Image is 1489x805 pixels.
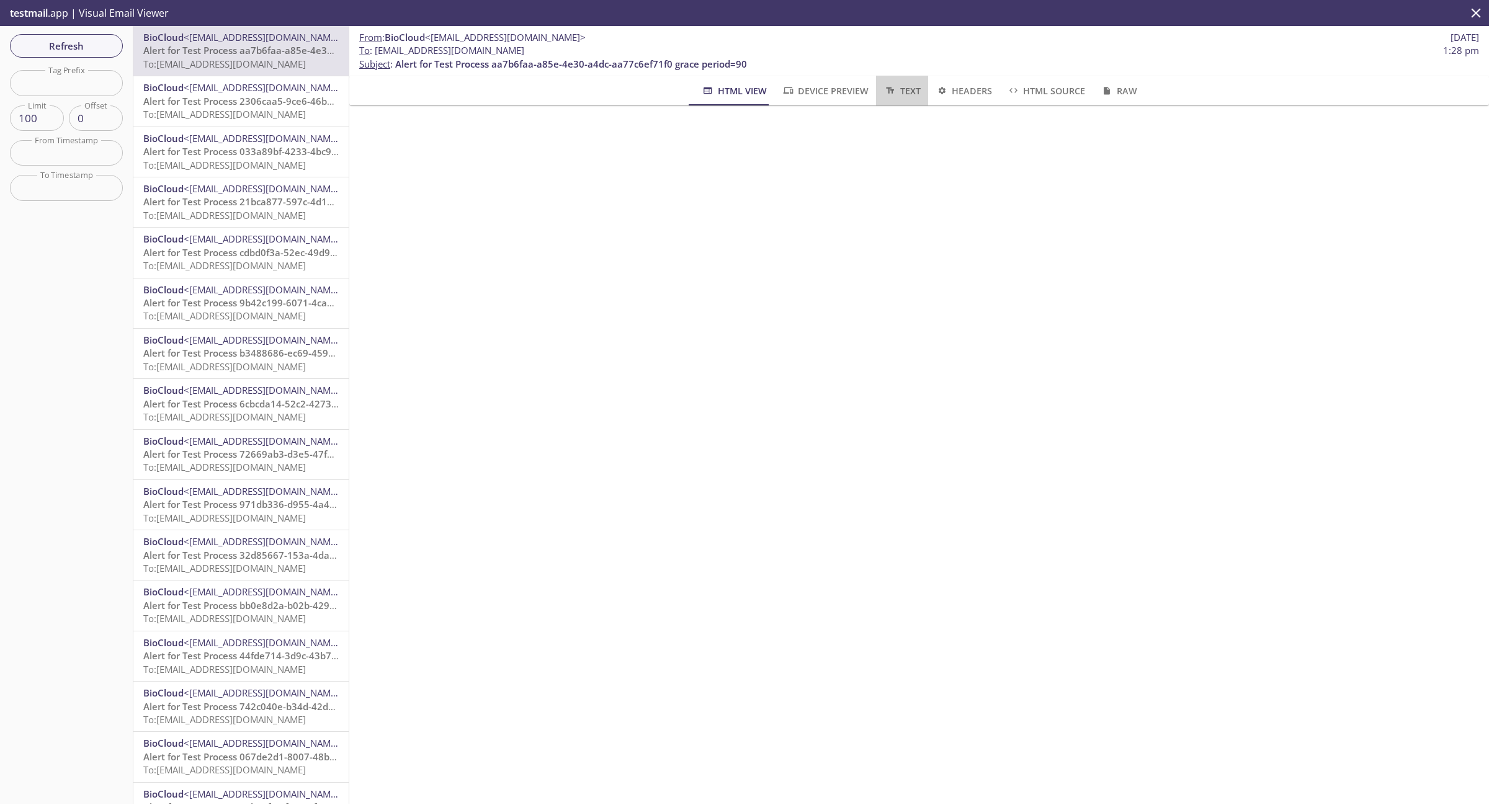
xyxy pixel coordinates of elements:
[143,549,503,561] span: Alert for Test Process 32d85667-153a-4dae-b68c-4e3d98eda9dc grace period=90
[143,562,306,574] span: To: [EMAIL_ADDRESS][DOMAIN_NAME]
[133,177,349,227] div: BioCloud<[EMAIL_ADDRESS][DOMAIN_NAME]>Alert for Test Process 21bca877-597c-4d11-98b2-96672b04f120...
[133,480,349,530] div: BioCloud<[EMAIL_ADDRESS][DOMAIN_NAME]>Alert for Test Process 971db336-d955-4a49-8ea8-4ff4974dfd84...
[143,663,306,675] span: To: [EMAIL_ADDRESS][DOMAIN_NAME]
[143,209,306,221] span: To: [EMAIL_ADDRESS][DOMAIN_NAME]
[10,34,123,58] button: Refresh
[143,296,492,309] span: Alert for Test Process 9b42c199-6071-4ca4-a371-d5d3982f0edf grace period=0
[936,83,992,99] span: Headers
[143,612,306,625] span: To: [EMAIL_ADDRESS][DOMAIN_NAME]
[133,228,349,277] div: BioCloud<[EMAIL_ADDRESS][DOMAIN_NAME]>Alert for Test Process cdbd0f3a-52ec-49d9-a05d-a5febc770854...
[143,750,509,763] span: Alert for Test Process 067de2d1-8007-48b2-86f6-ad01ae038215 with-grace-period
[143,334,184,346] span: BioCloud
[425,31,586,43] span: <[EMAIL_ADDRESS][DOMAIN_NAME]>
[143,95,497,107] span: Alert for Test Process 2306caa5-9ce6-46b9-837a-31a39a92d133 grace period=0
[143,687,184,699] span: BioCloud
[143,498,498,510] span: Alert for Test Process 971db336-d955-4a49-8ea8-4ff4974dfd84 grace period=90
[133,530,349,580] div: BioCloud<[EMAIL_ADDRESS][DOMAIN_NAME]>Alert for Test Process 32d85667-153a-4dae-b68c-4e3d98eda9dc...
[20,38,113,54] span: Refresh
[782,83,869,99] span: Device Preview
[133,580,349,630] div: BioCloud<[EMAIL_ADDRESS][DOMAIN_NAME]>Alert for Test Process bb0e8d2a-b02b-429e-a924-64af38c897d9...
[133,127,349,177] div: BioCloud<[EMAIL_ADDRESS][DOMAIN_NAME]>Alert for Test Process 033a89bf-4233-4bc9-8d68-3e693c74fcf7...
[385,31,425,43] span: BioCloud
[184,384,344,396] span: <[EMAIL_ADDRESS][DOMAIN_NAME]>
[143,763,306,776] span: To: [EMAIL_ADDRESS][DOMAIN_NAME]
[143,384,184,396] span: BioCloud
[143,448,427,460] span: Alert for Test Process 72669ab3-d3e5-47fb-b494-0dc6474ed112
[184,435,344,447] span: <[EMAIL_ADDRESS][DOMAIN_NAME]>
[359,58,390,70] span: Subject
[143,435,184,447] span: BioCloud
[359,44,1479,71] p: :
[143,233,184,245] span: BioCloud
[143,259,306,272] span: To: [EMAIL_ADDRESS][DOMAIN_NAME]
[1007,83,1085,99] span: HTML Source
[143,159,306,171] span: To: [EMAIL_ADDRESS][DOMAIN_NAME]
[395,58,747,70] span: Alert for Test Process aa7b6faa-a85e-4e30-a4dc-aa77c6ef71f0 grace period=90
[143,585,184,598] span: BioCloud
[143,535,184,548] span: BioCloud
[184,182,344,195] span: <[EMAIL_ADDRESS][DOMAIN_NAME]>
[133,430,349,479] div: BioCloud<[EMAIL_ADDRESS][DOMAIN_NAME]>Alert for Test Process 72669ab3-d3e5-47fb-b494-0dc6474ed112...
[359,31,586,44] span: :
[143,182,184,195] span: BioCloud
[143,599,501,612] span: Alert for Test Process bb0e8d2a-b02b-429e-a924-64af38c897d9 grace period=90
[133,682,349,731] div: BioCloud<[EMAIL_ADDRESS][DOMAIN_NAME]>Alert for Test Process 742c040e-b34d-42de-acf8-5c47be365a9d...
[10,6,48,20] span: testmail
[184,334,344,346] span: <[EMAIL_ADDRESS][DOMAIN_NAME]>
[143,246,496,259] span: Alert for Test Process cdbd0f3a-52ec-49d9-a05d-a5febc770854 grace period=90
[133,631,349,681] div: BioCloud<[EMAIL_ADDRESS][DOMAIN_NAME]>Alert for Test Process 44fde714-3d9c-43b7-8fc6-17f91c47063d...
[133,26,349,76] div: BioCloud<[EMAIL_ADDRESS][DOMAIN_NAME]>Alert for Test Process aa7b6faa-a85e-4e30-a4dc-aa77c6ef71f0...
[143,700,506,713] span: Alert for Test Process 742c040e-b34d-42de-acf8-5c47be365a9d with-grace-period
[143,360,306,373] span: To: [EMAIL_ADDRESS][DOMAIN_NAME]
[184,788,344,800] span: <[EMAIL_ADDRESS][DOMAIN_NAME]>
[143,195,494,208] span: Alert for Test Process 21bca877-597c-4d11-98b2-96672b04f120 grace period=0
[143,398,419,410] span: Alert for Test Process 6cbcda14-52c2-4273-b06f-9423f85ddbbf
[184,585,344,598] span: <[EMAIL_ADDRESS][DOMAIN_NAME]>
[184,132,344,145] span: <[EMAIL_ADDRESS][DOMAIN_NAME]>
[133,732,349,781] div: BioCloud<[EMAIL_ADDRESS][DOMAIN_NAME]>Alert for Test Process 067de2d1-8007-48b2-86f6-ad01ae038215...
[143,145,494,158] span: Alert for Test Process 033a89bf-4233-4bc9-8d68-3e693c74fcf7 grace period=90
[143,347,422,359] span: Alert for Test Process b3488686-ec69-459c-be33-6691fcc5d4ac
[1451,31,1479,44] span: [DATE]
[143,737,184,749] span: BioCloud
[143,132,184,145] span: BioCloud
[143,309,306,322] span: To: [EMAIL_ADDRESS][DOMAIN_NAME]
[143,44,495,56] span: Alert for Test Process aa7b6faa-a85e-4e30-a4dc-aa77c6ef71f0 grace period=90
[143,649,494,662] span: Alert for Test Process 44fde714-3d9c-43b7-8fc6-17f91c47063d grace period=90
[359,44,524,57] span: : [EMAIL_ADDRESS][DOMAIN_NAME]
[359,31,382,43] span: From
[143,485,184,497] span: BioCloud
[184,233,344,245] span: <[EMAIL_ADDRESS][DOMAIN_NAME]>
[184,81,344,94] span: <[EMAIL_ADDRESS][DOMAIN_NAME]>
[133,278,349,328] div: BioCloud<[EMAIL_ADDRESS][DOMAIN_NAME]>Alert for Test Process 9b42c199-6071-4ca4-a371-d5d3982f0edf...
[184,535,344,548] span: <[EMAIL_ADDRESS][DOMAIN_NAME]>
[184,636,344,649] span: <[EMAIL_ADDRESS][DOMAIN_NAME]>
[701,83,766,99] span: HTML View
[143,108,306,120] span: To: [EMAIL_ADDRESS][DOMAIN_NAME]
[133,329,349,378] div: BioCloud<[EMAIL_ADDRESS][DOMAIN_NAME]>Alert for Test Process b3488686-ec69-459c-be33-6691fcc5d4ac...
[143,636,184,649] span: BioCloud
[184,485,344,497] span: <[EMAIL_ADDRESS][DOMAIN_NAME]>
[143,31,184,43] span: BioCloud
[143,411,306,423] span: To: [EMAIL_ADDRESS][DOMAIN_NAME]
[1100,83,1137,99] span: Raw
[143,788,184,800] span: BioCloud
[143,461,306,473] span: To: [EMAIL_ADDRESS][DOMAIN_NAME]
[143,283,184,296] span: BioCloud
[133,379,349,429] div: BioCloud<[EMAIL_ADDRESS][DOMAIN_NAME]>Alert for Test Process 6cbcda14-52c2-4273-b06f-9423f85ddbbf...
[143,58,306,70] span: To: [EMAIL_ADDRESS][DOMAIN_NAME]
[184,737,344,749] span: <[EMAIL_ADDRESS][DOMAIN_NAME]>
[883,83,920,99] span: Text
[184,687,344,699] span: <[EMAIL_ADDRESS][DOMAIN_NAME]>
[143,81,184,94] span: BioCloud
[143,512,306,524] span: To: [EMAIL_ADDRESS][DOMAIN_NAME]
[184,31,344,43] span: <[EMAIL_ADDRESS][DOMAIN_NAME]>
[143,713,306,726] span: To: [EMAIL_ADDRESS][DOMAIN_NAME]
[1443,44,1479,57] span: 1:28 pm
[359,44,370,56] span: To
[184,283,344,296] span: <[EMAIL_ADDRESS][DOMAIN_NAME]>
[133,76,349,126] div: BioCloud<[EMAIL_ADDRESS][DOMAIN_NAME]>Alert for Test Process 2306caa5-9ce6-46b9-837a-31a39a92d133...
